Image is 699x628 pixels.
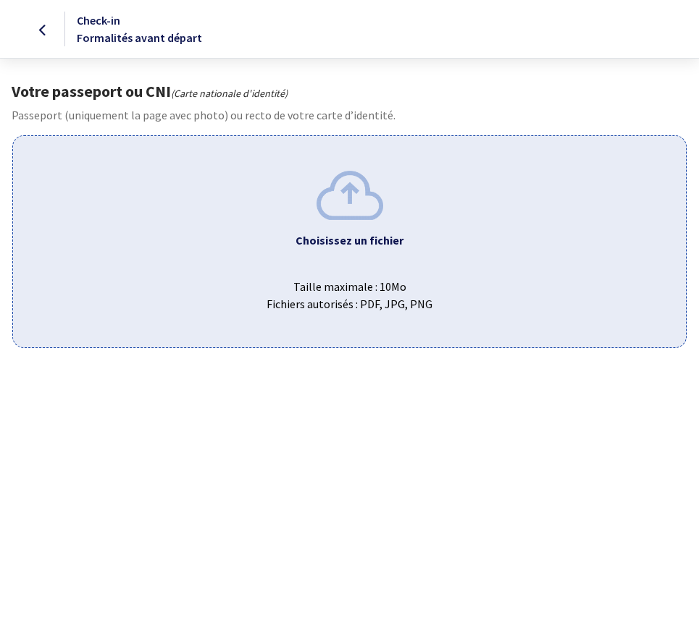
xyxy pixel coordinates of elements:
h1: Votre passeport ou CNI [12,82,687,101]
span: Taille maximale : 10Mo Fichiers autorisés : PDF, JPG, PNG [25,266,674,313]
img: upload.png [317,171,383,219]
p: Passeport (uniquement la page avec photo) ou recto de votre carte d’identité. [12,106,687,124]
i: (Carte nationale d'identité) [171,87,288,100]
span: Check-in Formalités avant départ [77,13,202,45]
b: Choisissez un fichier [296,233,403,247]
